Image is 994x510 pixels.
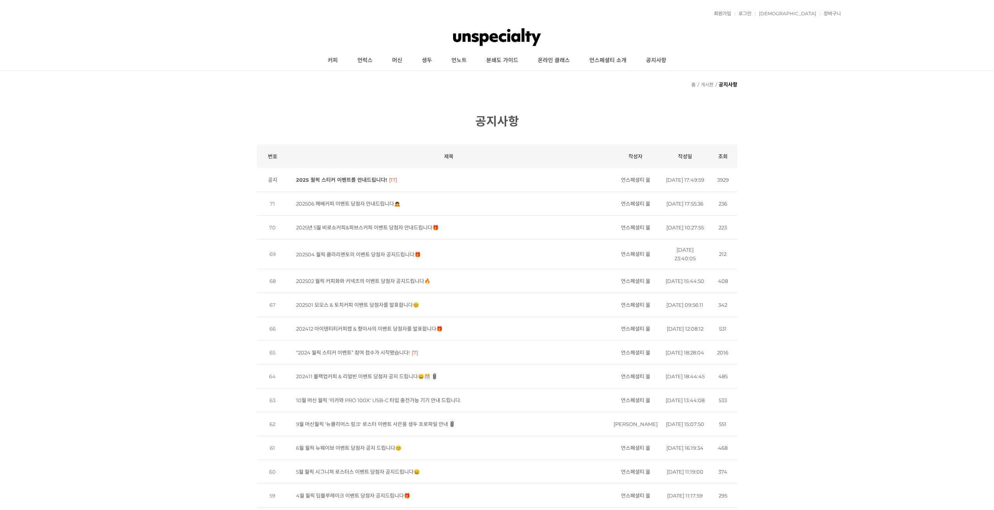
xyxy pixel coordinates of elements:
td: [DATE] 15:44:50 [662,269,708,293]
td: 223 [708,216,737,240]
td: [DATE] 13:44:08 [662,388,708,412]
a: 202504 월픽 클라리멘토의 이벤트 당첨자 공지드립니다🎁 [296,251,421,258]
span: [7] [412,348,418,357]
span: 64 [269,373,276,379]
td: 언스페셜티 몰 [610,436,662,460]
span: 67 [269,302,276,308]
td: [DATE] 18:44:45 [662,365,708,388]
a: 로그인 [735,11,751,16]
td: 언스페셜티 몰 [610,388,662,412]
td: [DATE] 17:49:59 [662,168,708,192]
span: 68 [269,278,276,284]
td: [DATE] 16:19:34 [662,436,708,460]
td: 언스페셜티 몰 [610,192,662,216]
td: 언스페셜티 몰 [610,269,662,293]
a: 202411 블랙업커피 & 리얼빈 이벤트 당첨자 공지 드립니다😄🎊 [296,373,430,379]
th: 제목 [288,145,610,168]
a: 게시판 [701,82,714,88]
a: “2024 월픽 스티커 이벤트” 참여 접수가 시작됐습니다! [296,349,410,356]
a: 홈 [691,82,696,88]
td: 533 [708,388,737,412]
td: [DATE] 11:17:59 [662,484,708,508]
td: [PERSON_NAME] [610,412,662,436]
td: [DATE] 09:56:11 [662,293,708,317]
a: 커피 [318,51,348,70]
td: 언스페셜티 몰 [610,460,662,484]
a: 언럭스 [348,51,382,70]
td: 468 [708,436,737,460]
span: 63 [269,397,275,403]
img: 파일첨부 [450,421,454,427]
a: 10월 머신 월픽 '이카와 PRO 100X' USB-C 타입 충전가능 기기 안내 드립니다. [296,397,461,403]
td: 342 [708,293,737,317]
span: 60 [269,469,276,475]
span: 70 [269,224,276,231]
li: 현재 위치 [715,79,737,90]
td: 531 [708,317,737,341]
a: 2025 월픽 스티커 이벤트를 안내드립니다! [296,177,387,183]
td: [DATE] 10:27:55 [662,216,708,240]
td: 언스페셜티 몰 [610,216,662,240]
a: 5월 월픽 시그니쳐 로스터스 이벤트 당첨자 공지드립니다😀 [296,469,420,475]
td: 295 [708,484,737,508]
span: 62 [269,421,275,427]
a: 공지사항 [636,51,676,70]
td: 언스페셜티 몰 [610,317,662,341]
a: 202501 모모스 & 토치커피 이벤트 당첨자를 발표합니다😊 [296,302,419,308]
a: 202502 월픽 커피화와 커넥츠의 이벤트 당첨자 공지드립니다🔥 [296,278,430,284]
a: 6월 월픽 뉴웨이브 이벤트 당첨자 공지 드립니다😊 [296,445,402,451]
a: [DEMOGRAPHIC_DATA] [755,11,816,16]
td: 551 [708,412,737,436]
td: 485 [708,365,737,388]
td: 212 [708,240,737,269]
td: [DATE] 15:07:50 [662,412,708,436]
span: 65 [269,349,275,356]
a: 장바구니 [820,11,841,16]
td: 2016 [708,341,737,365]
a: 9월 머신월픽 '뉴클리어스 링크' 로스터 이벤트 사은품 생두 프로파일 안내 [296,421,448,427]
td: [DATE] 18:28:04 [662,341,708,365]
span: 66 [269,326,276,332]
th: 작성자 [610,145,662,168]
a: 언노트 [442,51,476,70]
a: 202412 아이덴티티커피랩 & 향미사의 이벤트 당첨자를 발표합니다🎁 [296,326,443,332]
span: [17] [389,175,397,184]
img: 언스페셜티 몰 [453,25,541,49]
td: 언스페셜티 몰 [610,365,662,388]
td: [DATE] 12:08:12 [662,317,708,341]
span: 61 [270,445,275,451]
td: 언스페셜티 몰 [610,240,662,269]
td: 236 [708,192,737,216]
a: 머신 [382,51,412,70]
td: 언스페셜티 몰 [610,293,662,317]
a: 2025년 5월 비로소커피&파브스커피 이벤트 당첨자 안내드립니다🎁 [296,224,439,231]
th: 조회 [708,145,737,168]
td: 3929 [708,168,737,192]
td: [DATE] 11:19:00 [662,460,708,484]
td: 언스페셜티 몰 [610,168,662,192]
a: 언스페셜티 소개 [580,51,636,70]
span: 69 [269,251,276,257]
a: 분쇄도 가이드 [476,51,528,70]
a: 온라인 클래스 [528,51,580,70]
strong: 공지사항 [719,81,737,88]
span: 71 [270,200,275,207]
span: 공지 [268,177,277,183]
a: 4월 월픽 딥블루레이크 이벤트 당첨자 공지드립니다🎁 [296,492,410,499]
td: [DATE] 17:55:36 [662,192,708,216]
td: 언스페셜티 몰 [610,341,662,365]
img: 파일첨부 [432,374,437,379]
th: 작성일 [662,145,708,168]
a: 생두 [412,51,442,70]
th: 번호 [257,145,288,168]
font: 공지사항 [475,114,519,129]
td: 408 [708,269,737,293]
td: 언스페셜티 몰 [610,484,662,508]
span: 59 [269,492,275,499]
td: 374 [708,460,737,484]
td: [DATE] 23:40:05 [662,240,708,269]
a: 회원가입 [710,11,731,16]
a: 202506 헤베커피 이벤트 당첨자 안내드립니다🙇 [296,200,400,207]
